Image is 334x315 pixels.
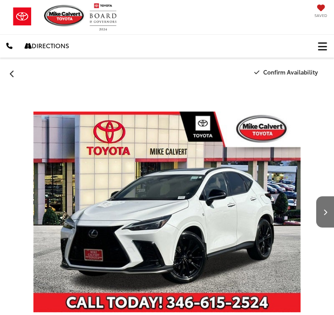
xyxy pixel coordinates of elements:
a: Directions [18,34,75,57]
img: Mike Calvert Toyota [44,5,90,26]
span: Saved [314,12,327,18]
a: My Saved Vehicles [314,8,327,18]
span: Confirm Availability [263,68,318,76]
button: Next image [316,196,334,228]
button: Click to show site navigation [311,35,334,58]
button: Confirm Availability [249,64,326,80]
img: Toyota [7,3,38,30]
